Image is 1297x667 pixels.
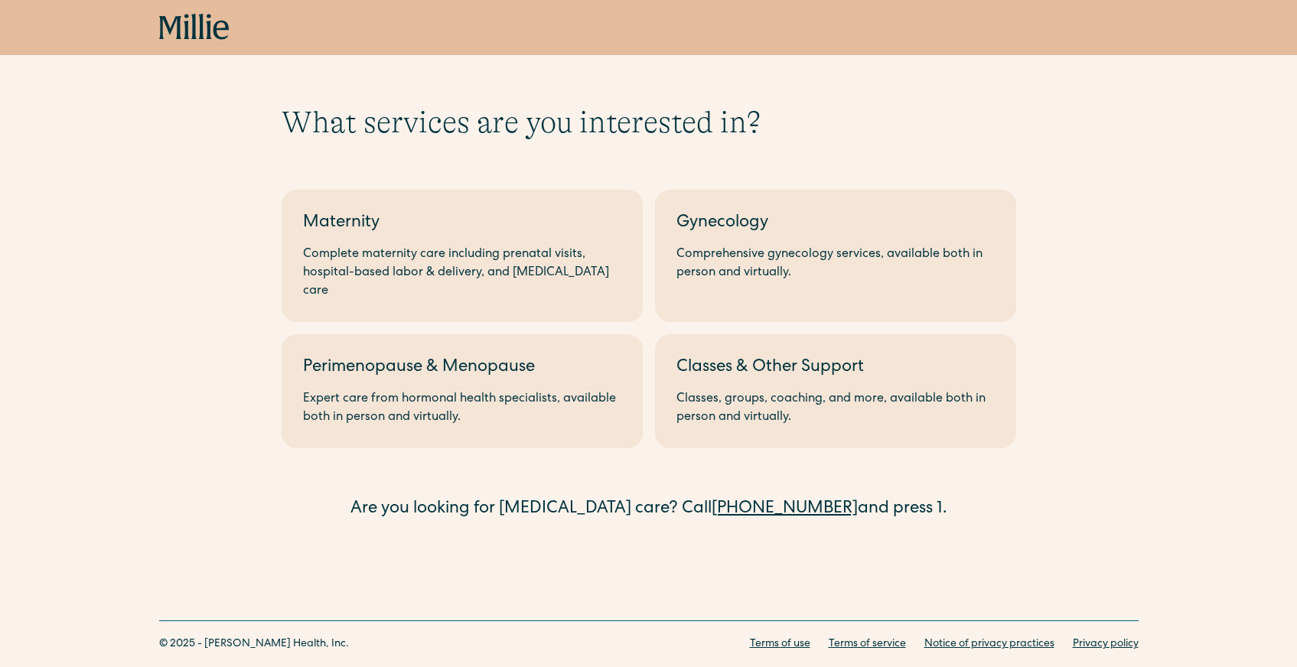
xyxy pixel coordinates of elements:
div: Comprehensive gynecology services, available both in person and virtually. [676,246,995,282]
div: Classes & Other Support [676,356,995,381]
a: Notice of privacy practices [924,636,1054,652]
a: GynecologyComprehensive gynecology services, available both in person and virtually. [655,190,1016,322]
div: © 2025 - [PERSON_NAME] Health, Inc. [159,636,349,652]
a: MaternityComplete maternity care including prenatal visits, hospital-based labor & delivery, and ... [282,190,643,322]
a: Classes & Other SupportClasses, groups, coaching, and more, available both in person and virtually. [655,334,1016,448]
a: Perimenopause & MenopauseExpert care from hormonal health specialists, available both in person a... [282,334,643,448]
a: Privacy policy [1073,636,1139,652]
a: Terms of service [829,636,906,652]
a: [PHONE_NUMBER] [712,501,858,518]
div: Are you looking for [MEDICAL_DATA] care? Call and press 1. [282,497,1016,522]
div: Gynecology [676,211,995,236]
h1: What services are you interested in? [282,104,1016,141]
div: Classes, groups, coaching, and more, available both in person and virtually. [676,390,995,427]
div: Maternity [303,211,621,236]
div: Perimenopause & Menopause [303,356,621,381]
a: Terms of use [750,636,810,652]
div: Expert care from hormonal health specialists, available both in person and virtually. [303,390,621,427]
div: Complete maternity care including prenatal visits, hospital-based labor & delivery, and [MEDICAL_... [303,246,621,301]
